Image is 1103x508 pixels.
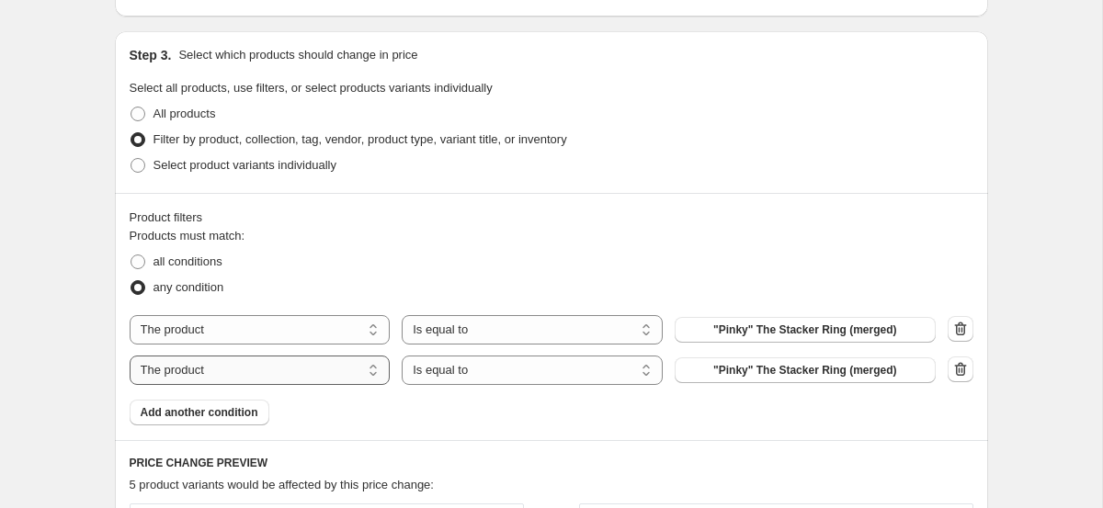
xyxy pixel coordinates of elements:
button: "Pinky" The Stacker Ring (merged) [675,357,936,383]
span: Select product variants individually [154,158,336,172]
h6: PRICE CHANGE PREVIEW [130,456,973,470]
span: all conditions [154,254,222,268]
span: "Pinky" The Stacker Ring (merged) [713,322,896,337]
span: Select all products, use filters, or select products variants individually [130,81,493,95]
span: "Pinky" The Stacker Ring (merged) [713,363,896,378]
button: Add another condition [130,400,269,425]
h2: Step 3. [130,46,172,64]
div: Product filters [130,209,973,227]
span: 5 product variants would be affected by this price change: [130,478,434,491]
span: Products must match: [130,229,245,243]
span: Add another condition [141,405,258,420]
p: Select which products should change in price [178,46,417,64]
span: All products [154,107,216,120]
button: "Pinky" The Stacker Ring (merged) [675,317,936,343]
span: Filter by product, collection, tag, vendor, product type, variant title, or inventory [154,132,567,146]
span: any condition [154,280,224,294]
